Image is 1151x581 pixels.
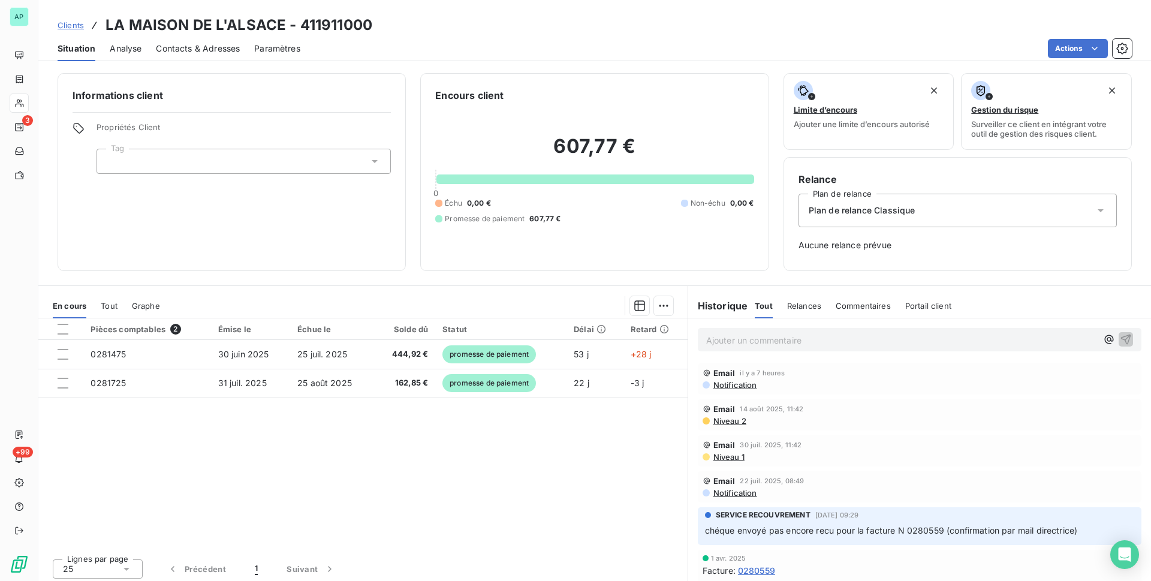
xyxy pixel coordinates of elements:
span: 162,85 € [381,377,428,389]
button: Gestion du risqueSurveiller ce client en intégrant votre outil de gestion des risques client. [961,73,1132,150]
span: Facture : [703,564,736,577]
span: 0 [433,188,438,198]
span: 1 [255,563,258,575]
h3: LA MAISON DE L'ALSACE - 411911000 [106,14,372,36]
h6: Encours client [435,88,504,103]
div: Retard [631,324,680,334]
span: 25 [63,563,73,575]
span: 22 j [574,378,589,388]
span: Notification [712,380,757,390]
span: En cours [53,301,86,311]
span: 22 juil. 2025, 08:49 [740,477,804,484]
div: Solde dû [381,324,428,334]
span: Email [713,476,736,486]
div: Émise le [218,324,283,334]
span: 607,77 € [529,213,561,224]
span: Clients [58,20,84,30]
span: 25 juil. 2025 [297,349,347,359]
span: 53 j [574,349,589,359]
span: -3 j [631,378,644,388]
span: Contacts & Adresses [156,43,240,55]
input: Ajouter une valeur [107,156,116,167]
span: Situation [58,43,95,55]
h6: Informations client [73,88,391,103]
span: 31 juil. 2025 [218,378,267,388]
span: Email [713,404,736,414]
button: Limite d’encoursAjouter une limite d’encours autorisé [784,73,954,150]
span: Commentaires [836,301,891,311]
span: chéque envoyé pas encore recu pour la facture N 0280559 (confirmation par mail directrice) [705,525,1078,535]
h6: Relance [799,172,1117,186]
div: Statut [442,324,559,334]
div: Pièces comptables [91,324,203,335]
div: Échue le [297,324,367,334]
a: 3 [10,118,28,137]
span: 1 avr. 2025 [711,555,746,562]
span: 3 [22,115,33,126]
span: Non-échu [691,198,725,209]
span: 444,92 € [381,348,428,360]
button: Actions [1048,39,1108,58]
span: 0280559 [738,564,775,577]
span: Portail client [905,301,951,311]
span: Niveau 1 [712,452,745,462]
span: +28 j [631,349,652,359]
img: Logo LeanPay [10,555,29,574]
h2: 607,77 € [435,134,754,170]
span: [DATE] 09:29 [815,511,859,519]
span: Email [713,368,736,378]
span: Niveau 2 [712,416,746,426]
a: Clients [58,19,84,31]
span: il y a 7 heures [740,369,784,377]
span: SERVICE RECOUVREMENT [716,510,810,520]
span: Analyse [110,43,141,55]
span: +99 [13,447,33,457]
span: promesse de paiement [442,345,536,363]
span: Limite d’encours [794,105,857,115]
span: 2 [170,324,181,335]
span: 0,00 € [730,198,754,209]
div: AP [10,7,29,26]
span: Échu [445,198,462,209]
span: Relances [787,301,821,311]
span: Tout [101,301,117,311]
span: Email [713,440,736,450]
span: Notification [712,488,757,498]
span: 14 août 2025, 11:42 [740,405,803,413]
span: Aucune relance prévue [799,239,1117,251]
span: 0,00 € [467,198,491,209]
span: Surveiller ce client en intégrant votre outil de gestion des risques client. [971,119,1122,139]
span: Gestion du risque [971,105,1038,115]
span: 30 juil. 2025, 11:42 [740,441,802,448]
span: 25 août 2025 [297,378,352,388]
span: Ajouter une limite d’encours autorisé [794,119,930,129]
div: Délai [574,324,616,334]
span: Plan de relance Classique [809,204,915,216]
span: 0281725 [91,378,126,388]
span: Propriétés Client [97,122,391,139]
div: Open Intercom Messenger [1110,540,1139,569]
span: Paramètres [254,43,300,55]
span: promesse de paiement [442,374,536,392]
span: Promesse de paiement [445,213,525,224]
span: 0281475 [91,349,126,359]
span: Tout [755,301,773,311]
span: Graphe [132,301,160,311]
h6: Historique [688,299,748,313]
span: 30 juin 2025 [218,349,269,359]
